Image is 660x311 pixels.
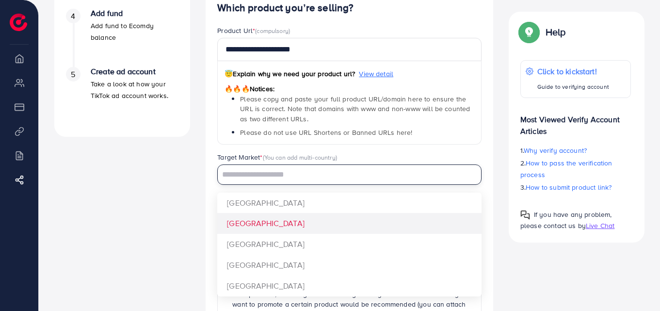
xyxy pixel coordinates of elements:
[546,26,566,38] p: Help
[217,234,482,255] li: [GEOGRAPHIC_DATA]
[520,23,538,41] img: Popup guide
[263,153,337,162] span: (You can add multi-country)
[217,152,337,162] label: Target Market
[619,267,653,304] iframe: Chat
[225,84,274,94] span: Notices:
[520,158,612,180] span: How to pass the verification process
[91,67,178,76] h4: Create ad account
[217,276,482,296] li: [GEOGRAPHIC_DATA]
[586,221,614,230] span: Live Chat
[225,84,249,94] span: 🔥🔥🔥
[225,69,355,79] span: Explain why we need your product url?
[240,94,470,124] span: Please copy and paste your full product URL/domain here to ensure the URL is correct. Note that d...
[54,9,190,67] li: Add fund
[520,210,530,220] img: Popup guide
[537,65,609,77] p: Click to kickstart!
[520,210,612,230] span: If you have any problem, please contact us by
[54,67,190,125] li: Create ad account
[225,69,233,79] span: 😇
[71,69,75,80] span: 5
[217,164,482,184] div: Search for option
[526,182,612,192] span: How to submit product link?
[217,255,482,276] li: [GEOGRAPHIC_DATA]
[524,146,587,155] span: Why verify account?
[217,213,482,234] li: [GEOGRAPHIC_DATA]
[520,145,631,156] p: 1.
[520,106,631,137] p: Most Viewed Verify Account Articles
[240,128,412,137] span: Please do not use URL Shortens or Banned URLs here!
[359,69,393,79] span: View detail
[219,167,469,182] input: Search for option
[71,11,75,22] span: 4
[217,193,482,213] li: [GEOGRAPHIC_DATA]
[520,157,631,180] p: 2.
[255,26,290,35] span: (compulsory)
[91,9,178,18] h4: Add fund
[10,14,27,31] img: logo
[520,181,631,193] p: 3.
[91,20,178,43] p: Add fund to Ecomdy balance
[217,2,482,14] h4: Which product you’re selling?
[217,26,290,35] label: Product Url
[537,81,609,93] p: Guide to verifying account
[91,78,178,101] p: Take a look at how your TikTok ad account works.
